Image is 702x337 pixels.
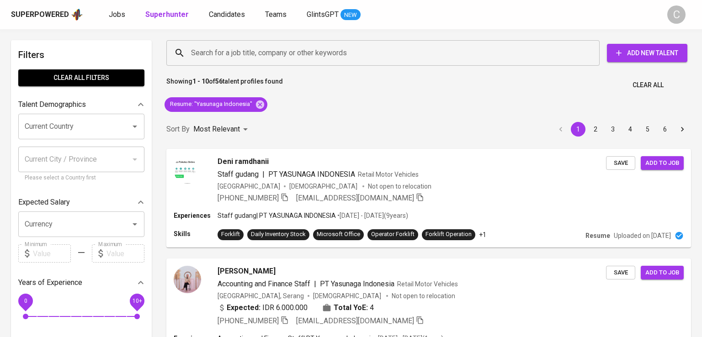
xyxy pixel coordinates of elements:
[320,279,394,288] span: PT Yasunaga Indonesia
[18,95,144,114] div: Talent Demographics
[218,156,269,167] span: Deni ramdhanii
[71,8,83,21] img: app logo
[218,302,308,313] div: IDR 6.000.000
[132,298,142,304] span: 10+
[317,230,360,239] div: Microsoft Office
[268,170,355,179] span: PT YASUNAGA INDONESIA
[192,78,209,85] b: 1 - 10
[25,174,138,183] p: Please select a Country first
[109,9,127,21] a: Jobs
[128,120,141,133] button: Open
[251,230,306,239] div: Daily Inventory Stock
[145,9,191,21] a: Superhunter
[215,78,223,85] b: 56
[174,211,218,220] p: Experiences
[218,279,310,288] span: Accounting and Finance Staff
[296,194,414,202] span: [EMAIL_ADDRESS][DOMAIN_NAME]
[174,266,201,293] img: 11e1e2eb778c9a69980ee3c4cb40ee2a.jpg
[307,9,361,21] a: GlintsGPT NEW
[193,121,251,138] div: Most Relevant
[675,122,690,137] button: Go to next page
[397,280,458,288] span: Retail Motor Vehicles
[166,149,691,247] a: Deni ramdhaniiStaff gudang|PT YASUNAGA INDONESIARetail Motor Vehicles[GEOGRAPHIC_DATA][DEMOGRAPHI...
[174,229,218,238] p: Skills
[371,230,415,239] div: Operator Forklift
[588,122,603,137] button: Go to page 2
[425,230,472,239] div: Forklift Operation
[18,193,144,211] div: Expected Salary
[218,316,279,325] span: [PHONE_NUMBER]
[623,122,638,137] button: Go to page 4
[392,291,455,300] p: Not open to relocation
[18,197,70,208] p: Expected Salary
[307,10,339,19] span: GlintsGPT
[218,194,279,202] span: [PHONE_NUMBER]
[33,244,71,263] input: Value
[658,122,672,137] button: Go to page 6
[165,100,258,109] span: Resume : "Yasunaga Indonesia"
[221,230,240,239] div: Forklift
[289,182,359,191] span: [DEMOGRAPHIC_DATA]
[336,211,408,220] p: • [DATE] - [DATE] ( 9 years )
[368,182,431,191] p: Not open to relocation
[18,99,86,110] p: Talent Demographics
[145,10,189,19] b: Superhunter
[585,231,610,240] p: Resume
[370,302,374,313] span: 4
[571,122,585,137] button: page 1
[314,279,316,290] span: |
[218,211,336,220] p: Staff gudang | PT YASUNAGA INDONESIA
[193,124,240,135] p: Most Relevant
[340,11,361,20] span: NEW
[218,170,259,179] span: Staff gudang
[106,244,144,263] input: Value
[614,47,680,59] span: Add New Talent
[218,266,276,277] span: [PERSON_NAME]
[614,231,671,240] p: Uploaded on [DATE]
[262,169,265,180] span: |
[606,122,620,137] button: Go to page 3
[11,8,83,21] a: Superpoweredapp logo
[209,10,245,19] span: Candidates
[334,302,368,313] b: Total YoE:
[18,274,144,292] div: Years of Experience
[166,77,283,94] p: Showing of talent profiles found
[641,156,684,170] button: Add to job
[645,268,679,278] span: Add to job
[265,10,287,19] span: Teams
[629,77,667,94] button: Clear All
[633,79,664,91] span: Clear All
[265,9,288,21] a: Teams
[165,97,267,112] div: Resume: "Yasunaga Indonesia"
[611,158,631,168] span: Save
[11,10,69,20] div: Superpowered
[552,122,691,137] nav: pagination navigation
[607,44,687,62] button: Add New Talent
[641,266,684,280] button: Add to job
[640,122,655,137] button: Go to page 5
[174,156,201,184] img: 955c94fa8ef46c831c7020ffef060f2d.png
[645,158,679,168] span: Add to job
[296,316,414,325] span: [EMAIL_ADDRESS][DOMAIN_NAME]
[109,10,125,19] span: Jobs
[18,69,144,86] button: Clear All filters
[606,266,635,280] button: Save
[26,72,137,84] span: Clear All filters
[218,291,304,300] div: [GEOGRAPHIC_DATA], Serang
[227,302,261,313] b: Expected:
[606,156,635,170] button: Save
[479,230,486,239] p: +1
[667,5,686,24] div: C
[611,268,631,278] span: Save
[218,182,280,191] div: [GEOGRAPHIC_DATA]
[24,298,27,304] span: 0
[18,277,82,288] p: Years of Experience
[209,9,247,21] a: Candidates
[358,171,419,178] span: Retail Motor Vehicles
[18,47,144,62] h6: Filters
[128,218,141,231] button: Open
[166,124,190,135] p: Sort By
[313,291,383,300] span: [DEMOGRAPHIC_DATA]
